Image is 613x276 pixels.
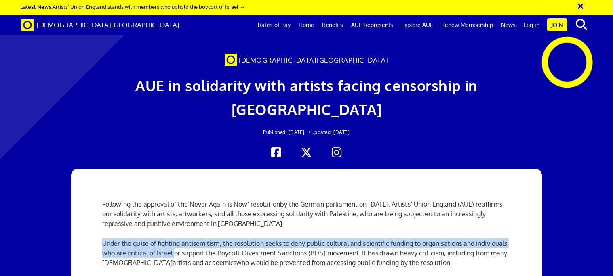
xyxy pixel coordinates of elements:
span: Following the approval of the [102,200,188,208]
a: Benefits [318,15,347,35]
span: Published: [DATE] • [263,129,311,135]
a: Log in [520,15,543,35]
a: Home [295,15,318,35]
a: News [497,15,520,35]
a: Latest News:Artists’ Union England stands with members who uphold the boycott of Israel → [20,3,245,10]
span: AUE in solidarity with artists facing censorship in [GEOGRAPHIC_DATA] [135,76,478,118]
a: Join [547,18,567,31]
a: Rates of Pay [254,15,295,35]
a: Renew Membership [437,15,497,35]
a: Explore AUE [397,15,437,35]
a: Brand [DEMOGRAPHIC_DATA][GEOGRAPHIC_DATA] [15,15,185,35]
span: ‘Never Again is Now’ resolution [188,200,280,208]
strong: Latest News: [20,3,53,10]
span: by the German parliament on [DATE], Artists’ Union England (AUE) reaffirms our solidarity with ar... [102,200,502,228]
span: Under the guise of fighting antisemitism, the resolution seeks to deny public cultural and scient... [102,239,508,267]
h2: Updated: [DATE] [118,130,495,135]
a: AUE Represents [347,15,397,35]
span: artists and academics [173,259,237,267]
span: [DEMOGRAPHIC_DATA][GEOGRAPHIC_DATA] [238,56,388,64]
span: who would be prevented from accessing public funding by the resolution. [236,259,452,267]
span: [DEMOGRAPHIC_DATA][GEOGRAPHIC_DATA] [37,21,179,29]
button: search [569,16,594,33]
